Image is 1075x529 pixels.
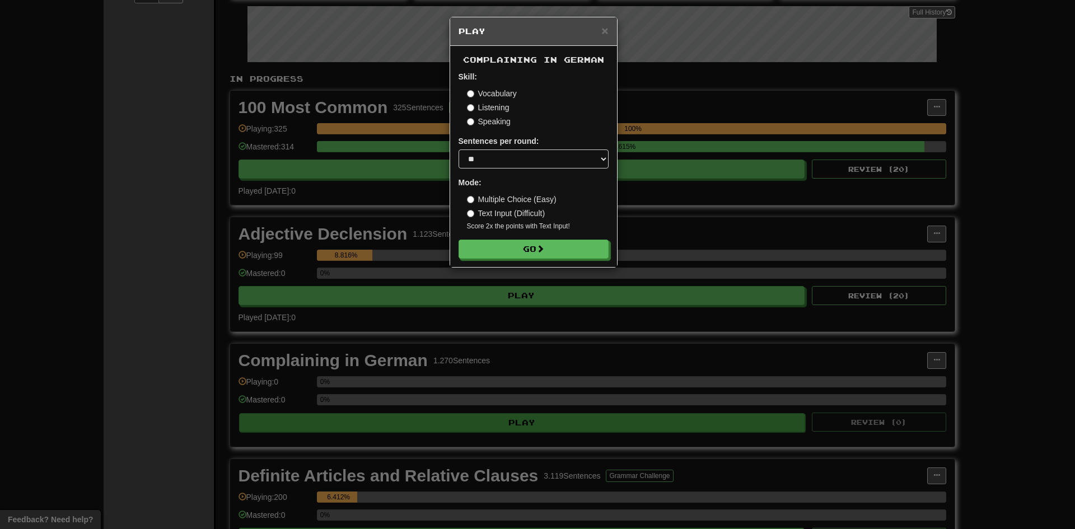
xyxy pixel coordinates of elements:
span: × [601,24,608,37]
strong: Skill: [459,72,477,81]
input: Text Input (Difficult) [467,210,474,217]
input: Multiple Choice (Easy) [467,196,474,203]
button: Close [601,25,608,36]
label: Listening [467,102,510,113]
span: Complaining in German [463,55,604,64]
label: Text Input (Difficult) [467,208,545,219]
input: Vocabulary [467,90,474,97]
label: Multiple Choice (Easy) [467,194,557,205]
input: Listening [467,104,474,111]
small: Score 2x the points with Text Input ! [467,222,609,231]
label: Speaking [467,116,511,127]
strong: Mode: [459,178,482,187]
button: Go [459,240,609,259]
input: Speaking [467,118,474,125]
label: Sentences per round: [459,135,539,147]
h5: Play [459,26,609,37]
label: Vocabulary [467,88,517,99]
